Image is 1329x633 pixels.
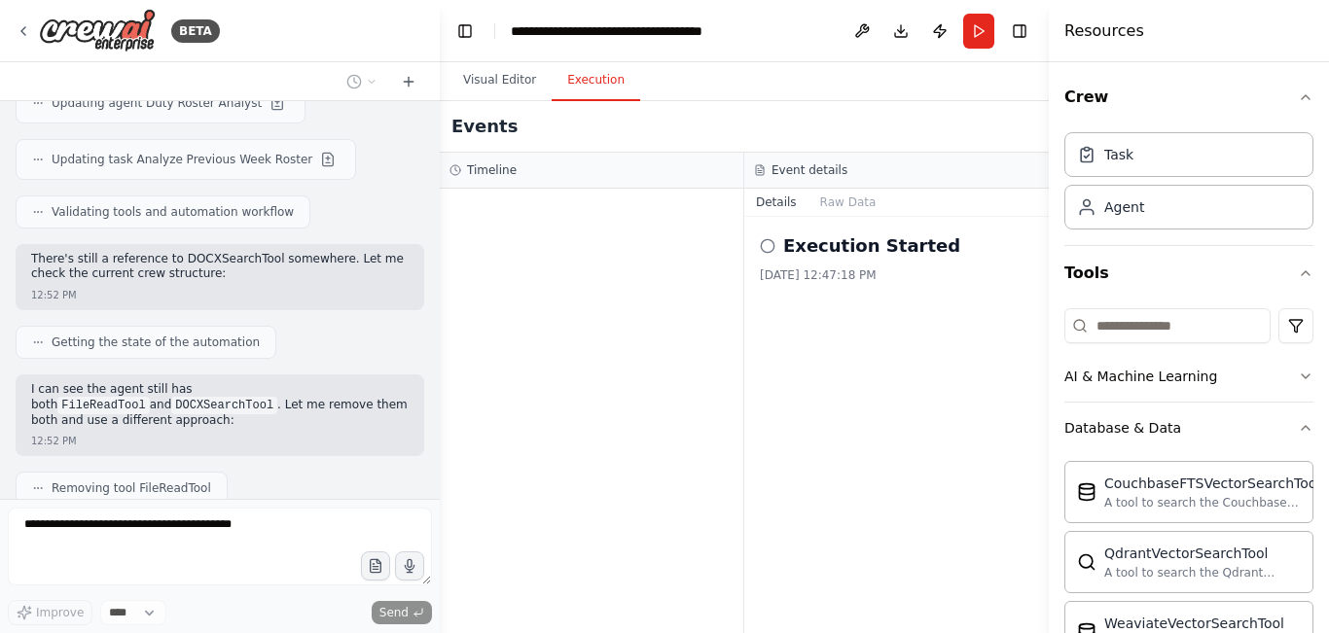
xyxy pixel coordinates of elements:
div: Database & Data [1064,418,1181,438]
div: BETA [171,19,220,43]
code: FileReadTool [57,397,149,414]
h2: Execution Started [783,232,960,260]
p: I can see the agent still has both and . Let me remove them both and use a different approach: [31,382,409,428]
span: Updating agent Duty Roster Analyst [52,95,262,111]
h4: Resources [1064,19,1144,43]
div: Crew [1064,124,1313,245]
span: Validating tools and automation workflow [52,204,294,220]
button: Hide left sidebar [451,18,479,45]
nav: breadcrumb [511,21,730,41]
div: A tool to search the Couchbase database for relevant information on internal documents. [1104,495,1320,510]
button: Database & Data [1064,403,1313,453]
img: QdrantVectorSearchTool [1077,552,1096,572]
button: AI & Machine Learning [1064,351,1313,402]
button: Execution [552,60,640,101]
span: Updating task Analyze Previous Week Roster [52,152,312,167]
button: Crew [1064,70,1313,124]
div: Agent [1104,197,1144,217]
button: Click to speak your automation idea [395,551,424,580]
div: 12:52 PM [31,434,77,448]
button: Switch to previous chat [339,70,385,93]
div: [DATE] 12:47:18 PM [760,267,1033,283]
h3: Event details [772,162,847,178]
h3: Timeline [467,162,517,178]
button: Start a new chat [393,70,424,93]
div: WeaviateVectorSearchTool [1104,614,1301,633]
button: Hide right sidebar [1006,18,1033,45]
div: 12:52 PM [31,288,77,302]
p: There's still a reference to DOCXSearchTool somewhere. Let me check the current crew structure: [31,252,409,282]
span: Getting the state of the automation [52,334,260,350]
button: Improve [8,600,92,625]
h2: Events [451,113,518,140]
button: Raw Data [808,189,888,216]
button: Visual Editor [448,60,552,101]
img: CouchbaseFTSVectorSearchTool [1077,482,1096,502]
button: Upload files [361,551,390,580]
div: CouchbaseFTSVectorSearchTool [1104,474,1320,493]
button: Tools [1064,246,1313,300]
div: AI & Machine Learning [1064,367,1217,386]
span: Removing tool FileReadTool [52,480,211,496]
div: A tool to search the Qdrant database for relevant information on internal documents. [1104,565,1301,580]
div: QdrantVectorSearchTool [1104,544,1301,563]
span: Send [379,605,409,620]
button: Send [372,601,432,624]
code: DOCXSearchTool [171,397,277,414]
img: Logo [39,9,156,53]
span: Improve [36,605,84,620]
button: Details [744,189,808,216]
div: Task [1104,145,1133,164]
